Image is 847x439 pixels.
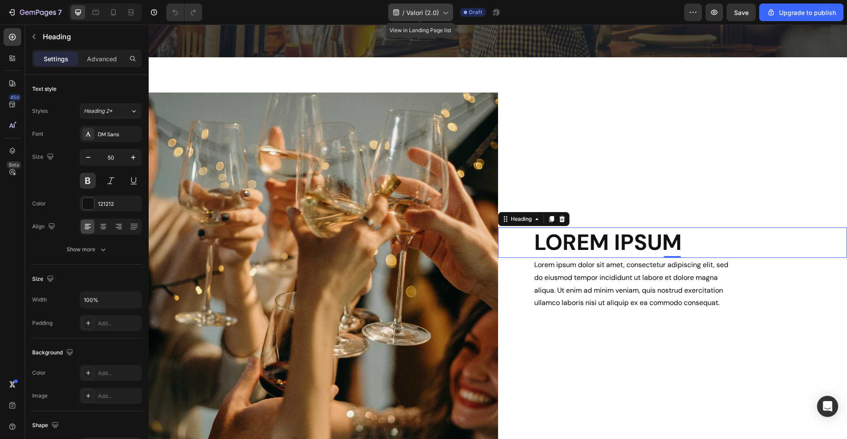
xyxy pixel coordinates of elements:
span: / [402,8,405,17]
div: Add... [98,320,139,327]
div: Upgrade to publish [767,8,836,17]
button: 7 [4,4,66,21]
div: Font [32,130,43,138]
button: Show more [32,242,142,257]
div: Size [32,273,56,285]
div: Image [32,392,48,400]
div: 450 [8,94,21,101]
button: Upgrade to publish [759,4,843,21]
p: Lorem ipsum dolor sit amet, consectetur adipiscing elit, sed do eiusmod tempor incididunt ut labo... [386,234,588,285]
div: Width [32,296,47,304]
p: Heading [43,31,138,42]
div: Heading [360,190,385,198]
div: Add... [98,369,139,377]
iframe: Design area [149,25,847,439]
div: DM Sans [98,130,139,138]
div: Add... [98,392,139,400]
span: Draft [469,8,482,16]
button: Heading 2* [80,103,142,119]
div: Align [32,221,57,233]
div: Padding [32,319,52,327]
div: Background [32,347,75,359]
div: Show more [67,245,108,254]
span: Save [734,9,749,16]
p: Advanced [87,54,117,63]
p: 7 [58,7,62,18]
div: Shape [32,420,60,432]
div: Open Intercom Messenger [817,396,838,417]
div: Text style [32,85,56,93]
div: Color [32,369,46,377]
h2: LOREM IPSUM [385,203,699,233]
div: Styles [32,107,48,115]
span: Valori (2.0) [406,8,439,17]
div: Beta [7,161,21,168]
button: Save [727,4,756,21]
div: Undo/Redo [166,4,202,21]
p: Settings [44,54,68,63]
div: Size [32,151,56,163]
span: Heading 2* [84,107,112,115]
input: Auto [80,292,141,308]
div: Color [32,200,46,208]
div: 121212 [98,200,139,208]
